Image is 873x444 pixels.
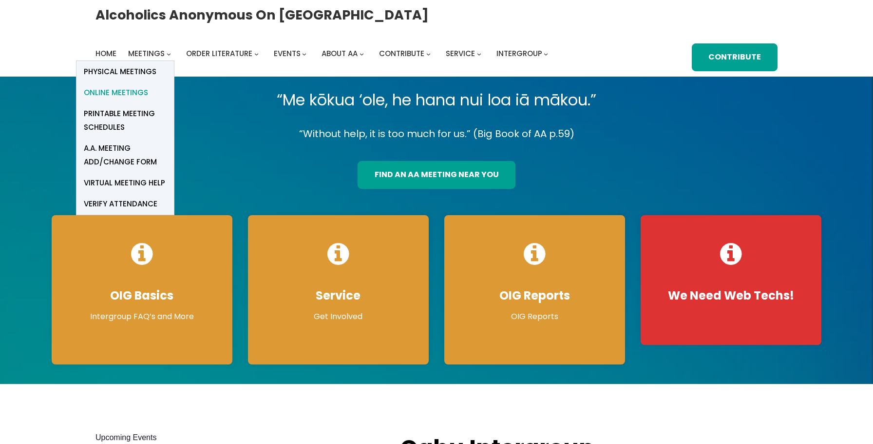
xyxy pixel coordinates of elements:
a: Printable Meeting Schedules [76,103,174,138]
h4: We Need Web Techs! [650,288,812,303]
span: Online Meetings [84,86,148,100]
button: Meetings submenu [167,52,171,56]
p: “Without help, it is too much for us.” (Big Book of AA p.59) [44,125,830,142]
span: A.A. Meeting Add/Change Form [84,141,167,169]
h4: OIG Basics [61,288,223,303]
span: Physical Meetings [84,65,156,79]
a: A.A. Meeting Add/Change Form [76,138,174,173]
a: Alcoholics Anonymous on [GEOGRAPHIC_DATA] [95,3,429,26]
span: Printable Meeting Schedules [84,107,167,134]
h2: Upcoming Events [95,432,380,444]
button: Order Literature submenu [254,52,259,56]
a: Events [274,47,301,61]
a: Contribute [379,47,424,61]
span: Events [274,48,301,59]
span: About AA [322,48,358,59]
a: About AA [322,47,358,61]
button: Service submenu [477,52,481,56]
p: OIG Reports [454,311,615,323]
button: Intergroup submenu [544,52,548,56]
span: Home [95,48,116,59]
a: Home [95,47,116,61]
button: Events submenu [302,52,306,56]
h4: OIG Reports [454,288,615,303]
span: Order Literature [186,48,252,59]
a: find an aa meeting near you [358,161,515,189]
a: Service [446,47,475,61]
p: “Me kōkua ‘ole, he hana nui loa iā mākou.” [44,86,830,114]
nav: Intergroup [95,47,551,61]
p: Intergroup FAQ’s and More [61,311,223,323]
span: verify attendance [84,197,157,211]
span: Intergroup [496,48,542,59]
p: Get Involved [258,311,419,323]
span: Virtual Meeting Help [84,176,165,190]
span: Meetings [128,48,165,59]
a: Contribute [692,43,778,71]
a: Physical Meetings [76,61,174,82]
a: Meetings [128,47,165,61]
button: Contribute submenu [426,52,431,56]
a: Online Meetings [76,82,174,103]
a: Intergroup [496,47,542,61]
span: Service [446,48,475,59]
a: verify attendance [76,194,174,215]
button: About AA submenu [360,52,364,56]
h4: Service [258,288,419,303]
span: Contribute [379,48,424,59]
a: Virtual Meeting Help [76,173,174,194]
